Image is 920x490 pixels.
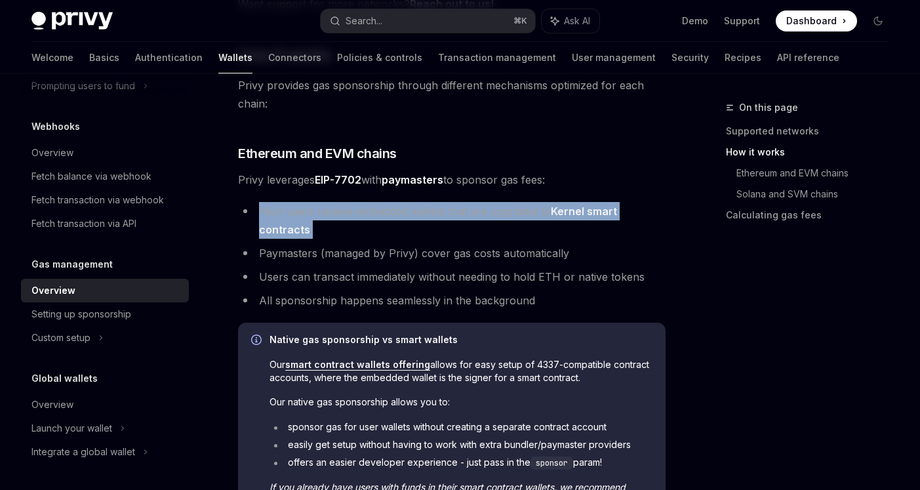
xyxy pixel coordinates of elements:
[530,457,573,470] code: sponsor
[572,42,656,73] a: User management
[31,420,112,436] div: Launch your wallet
[513,16,527,26] span: ⌘ K
[21,165,189,188] a: Fetch balance via webhook
[786,14,837,28] span: Dashboard
[736,184,899,205] a: Solana and SVM chains
[31,256,113,272] h5: Gas management
[337,42,422,73] a: Policies & controls
[31,145,73,161] div: Overview
[31,169,151,184] div: Fetch balance via webhook
[315,173,361,187] a: EIP-7702
[238,202,666,239] li: Your users receive embedded wallets that are upgraded to
[268,42,321,73] a: Connectors
[31,283,75,298] div: Overview
[31,216,136,232] div: Fetch transaction via API
[238,171,666,189] span: Privy leverages with to sponsor gas fees:
[21,188,189,212] a: Fetch transaction via webhook
[31,42,73,73] a: Welcome
[726,121,899,142] a: Supported networks
[21,279,189,302] a: Overview
[218,42,252,73] a: Wallets
[270,456,652,470] li: offers an easier developer experience - just pass in the param!
[736,163,899,184] a: Ethereum and EVM chains
[270,438,652,451] li: easily get setup without having to work with extra bundler/paymaster providers
[31,306,131,322] div: Setting up sponsorship
[682,14,708,28] a: Demo
[238,291,666,310] li: All sponsorship happens seamlessly in the background
[31,444,135,460] div: Integrate a global wallet
[31,397,73,413] div: Overview
[21,212,189,235] a: Fetch transaction via API
[238,76,666,113] span: Privy provides gas sponsorship through different mechanisms optimized for each chain:
[777,42,839,73] a: API reference
[31,330,90,346] div: Custom setup
[726,205,899,226] a: Calculating gas fees
[21,393,189,417] a: Overview
[270,396,652,409] span: Our native gas sponsorship allows you to:
[542,9,599,33] button: Ask AI
[285,359,430,371] a: smart contract wallets offering
[438,42,556,73] a: Transaction management
[21,141,189,165] a: Overview
[89,42,119,73] a: Basics
[671,42,709,73] a: Security
[270,358,652,384] span: Our allows for easy setup of 4337-compatible contract accounts, where the embedded wallet is the ...
[346,13,382,29] div: Search...
[31,371,98,386] h5: Global wallets
[739,100,798,115] span: On this page
[135,42,203,73] a: Authentication
[238,268,666,286] li: Users can transact immediately without needing to hold ETH or native tokens
[21,302,189,326] a: Setting up sponsorship
[726,142,899,163] a: How it works
[238,144,397,163] span: Ethereum and EVM chains
[251,335,264,348] svg: Info
[31,12,113,30] img: dark logo
[31,119,80,134] h5: Webhooks
[321,9,535,33] button: Search...⌘K
[31,192,164,208] div: Fetch transaction via webhook
[725,42,761,73] a: Recipes
[776,10,857,31] a: Dashboard
[270,334,458,345] strong: Native gas sponsorship vs smart wallets
[724,14,760,28] a: Support
[868,10,889,31] button: Toggle dark mode
[382,173,443,186] strong: paymasters
[238,244,666,262] li: Paymasters (managed by Privy) cover gas costs automatically
[270,420,652,434] li: sponsor gas for user wallets without creating a separate contract account
[564,14,590,28] span: Ask AI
